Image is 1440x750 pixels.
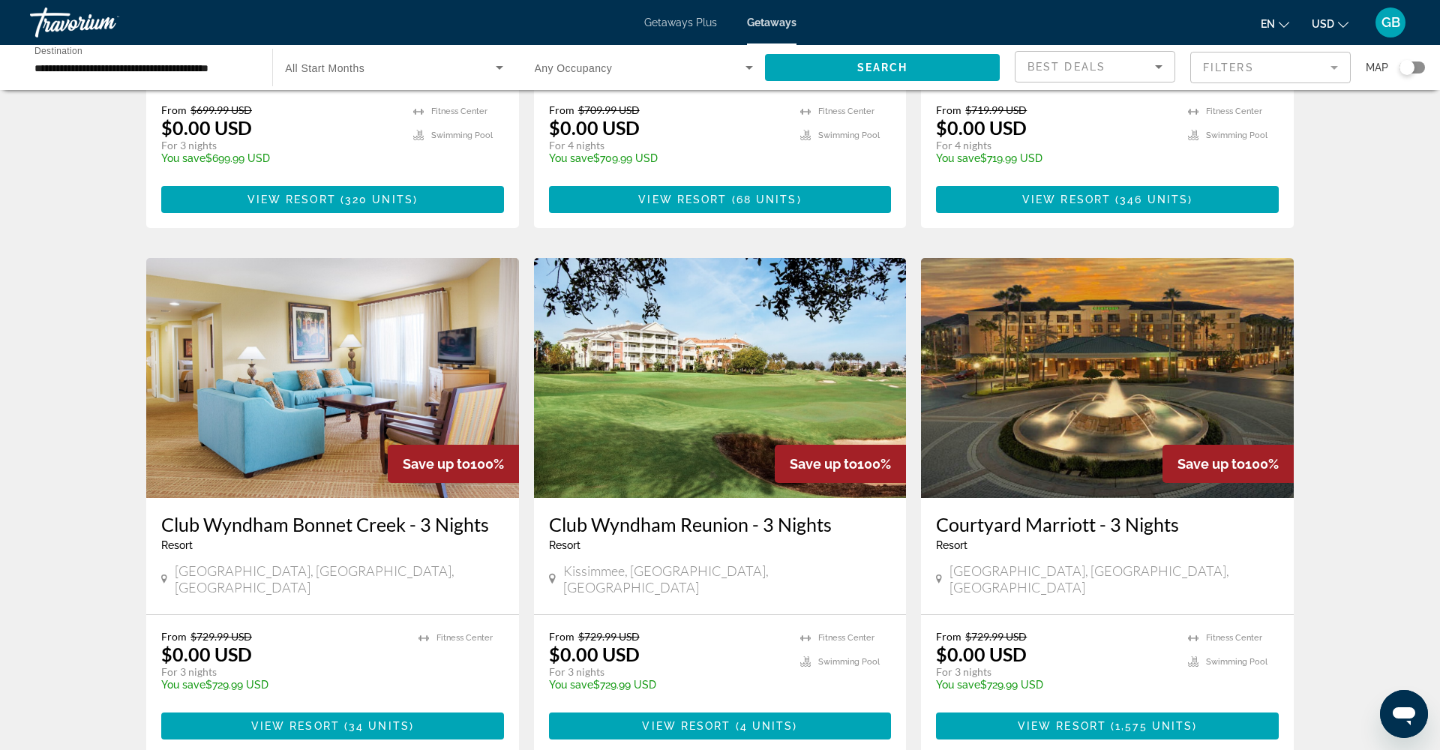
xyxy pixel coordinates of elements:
span: Save up to [1177,456,1245,472]
p: $0.00 USD [161,643,252,665]
span: $729.99 USD [578,630,640,643]
span: Destination [34,46,82,55]
p: For 4 nights [936,139,1173,152]
span: Getaways Plus [644,16,717,28]
span: 346 units [1120,193,1188,205]
button: View Resort(4 units) [549,712,892,739]
button: User Menu [1371,7,1410,38]
span: Fitness Center [818,106,874,116]
span: ( ) [1106,720,1197,732]
div: 100% [775,445,906,483]
span: Swimming Pool [431,130,493,140]
span: ( ) [336,193,418,205]
span: Map [1366,57,1388,78]
span: All Start Months [285,62,364,74]
img: RR21E01X.jpg [921,258,1294,498]
span: Swimming Pool [818,657,880,667]
span: 4 units [740,720,793,732]
p: $699.99 USD [161,152,398,164]
span: From [161,630,187,643]
span: $719.99 USD [965,103,1027,116]
span: USD [1312,18,1334,30]
span: From [936,103,961,116]
a: View Resort(68 units) [549,186,892,213]
span: ( ) [731,720,798,732]
p: For 3 nights [161,139,398,152]
span: View Resort [642,720,730,732]
span: Swimming Pool [1206,657,1267,667]
p: For 4 nights [549,139,786,152]
a: Club Wyndham Reunion - 3 Nights [549,513,892,535]
p: $0.00 USD [936,116,1027,139]
span: Kissimmee, [GEOGRAPHIC_DATA], [GEOGRAPHIC_DATA] [563,562,891,595]
span: From [549,103,574,116]
p: $719.99 USD [936,152,1173,164]
a: Courtyard Marriott - 3 Nights [936,513,1279,535]
button: Search [765,54,1000,81]
p: For 3 nights [549,665,786,679]
span: You save [936,152,980,164]
span: Fitness Center [431,106,487,116]
p: $729.99 USD [161,679,403,691]
a: Club Wyndham Bonnet Creek - 3 Nights [161,513,504,535]
span: Swimming Pool [1206,130,1267,140]
span: 68 units [736,193,797,205]
span: You save [936,679,980,691]
span: GB [1381,15,1400,30]
span: ( ) [1111,193,1192,205]
span: From [161,103,187,116]
span: Resort [936,539,967,551]
span: [GEOGRAPHIC_DATA], [GEOGRAPHIC_DATA], [GEOGRAPHIC_DATA] [175,562,504,595]
span: Search [857,61,908,73]
span: Fitness Center [436,633,493,643]
button: Change language [1261,13,1289,34]
span: Fitness Center [1206,633,1262,643]
span: $729.99 USD [965,630,1027,643]
span: View Resort [638,193,727,205]
div: 100% [1162,445,1294,483]
mat-select: Sort by [1027,58,1162,76]
p: $729.99 USD [936,679,1173,691]
span: $729.99 USD [190,630,252,643]
span: Resort [161,539,193,551]
a: Getaways [747,16,796,28]
span: [GEOGRAPHIC_DATA], [GEOGRAPHIC_DATA], [GEOGRAPHIC_DATA] [949,562,1279,595]
span: en [1261,18,1275,30]
span: Fitness Center [818,633,874,643]
span: Best Deals [1027,61,1105,73]
span: Any Occupancy [535,62,613,74]
div: 100% [388,445,519,483]
a: View Resort(1,575 units) [936,712,1279,739]
span: Swimming Pool [818,130,880,140]
span: From [936,630,961,643]
span: View Resort [1018,720,1106,732]
span: View Resort [251,720,340,732]
span: From [549,630,574,643]
p: For 3 nights [936,665,1173,679]
button: View Resort(346 units) [936,186,1279,213]
p: $729.99 USD [549,679,786,691]
span: View Resort [1022,193,1111,205]
button: Change currency [1312,13,1348,34]
p: $0.00 USD [936,643,1027,665]
button: View Resort(34 units) [161,712,504,739]
button: View Resort(320 units) [161,186,504,213]
span: 320 units [345,193,413,205]
span: 34 units [349,720,409,732]
span: You save [549,152,593,164]
p: $0.00 USD [161,116,252,139]
span: 1,575 units [1115,720,1192,732]
p: For 3 nights [161,665,403,679]
p: $709.99 USD [549,152,786,164]
span: Fitness Center [1206,106,1262,116]
span: You save [161,679,205,691]
span: $699.99 USD [190,103,252,116]
a: Travorium [30,3,180,42]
